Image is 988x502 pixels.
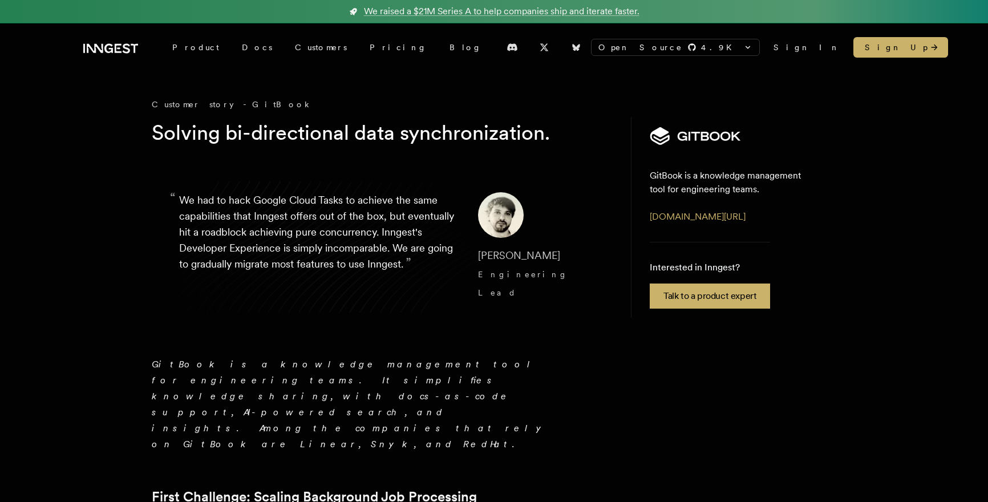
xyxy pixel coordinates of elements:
[152,99,608,110] div: Customer story - GitBook
[438,37,493,58] a: Blog
[701,42,739,53] span: 4.9 K
[650,284,770,309] a: Talk to a product expert
[650,169,818,196] p: GitBook is a knowledge management tool for engineering teams.
[650,261,770,274] p: Interested in Inngest?
[284,37,358,58] a: Customers
[152,119,590,147] h1: Solving bi-directional data synchronization.
[364,5,639,18] span: We raised a $21M Series A to help companies ship and iterate faster.
[532,38,557,56] a: X
[179,192,460,302] p: We had to hack Google Cloud Tasks to achieve the same capabilities that Inngest offers out of the...
[500,38,525,56] a: Discord
[161,37,230,58] div: Product
[230,37,284,58] a: Docs
[564,38,589,56] a: Bluesky
[774,42,840,53] a: Sign In
[478,270,568,297] span: Engineering Lead
[406,254,411,271] span: ”
[853,37,948,58] a: Sign Up
[478,249,560,261] span: [PERSON_NAME]
[478,192,524,238] img: Image of Johan Preynat
[650,211,746,222] a: [DOMAIN_NAME][URL]
[358,37,438,58] a: Pricing
[650,126,741,146] img: GitBook's logo
[598,42,683,53] span: Open Source
[170,195,176,201] span: “
[152,359,549,450] em: GitBook is a knowledge management tool for engineering teams. It simplifies knowledge sharing, wi...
